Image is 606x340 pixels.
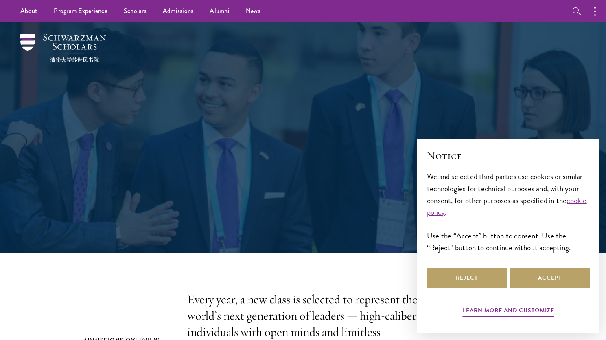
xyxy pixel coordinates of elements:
[427,170,590,253] div: We and selected third parties use cookies or similar technologies for technical purposes and, wit...
[463,305,554,318] button: Learn more and customize
[510,268,590,288] button: Accept
[427,194,587,218] a: cookie policy
[20,34,106,62] img: Schwarzman Scholars
[427,268,507,288] button: Reject
[427,149,590,163] h2: Notice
